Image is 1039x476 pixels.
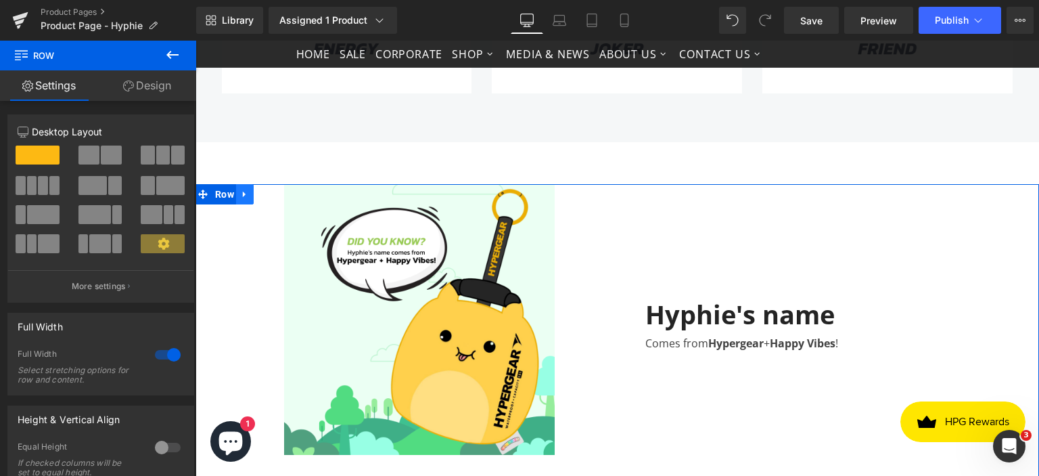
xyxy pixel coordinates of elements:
a: Desktop [511,7,543,34]
span: Save [800,14,823,28]
div: Assigned 1 Product [279,14,386,27]
a: Mobile [608,7,641,34]
button: Publish [919,7,1001,34]
div: Full Width [18,349,141,363]
a: Laptop [543,7,576,34]
a: Design [98,70,196,101]
a: New Library [196,7,263,34]
iframe: Intercom live chat [993,430,1025,462]
div: Equal Height [18,441,141,456]
button: Undo [719,7,746,34]
p: Desktop Layout [18,125,184,139]
span: 3 [1021,430,1032,441]
span: Media & News [310,8,394,20]
button: More settings [8,270,193,302]
button: Redo [752,7,779,34]
span: Library [222,14,254,26]
div: Comes from + ! [450,289,818,311]
span: About Us [404,8,461,20]
div: Select stretching options for row and content. [18,366,139,385]
span: Product Page - Hyphie [41,20,143,31]
div: Full Width [18,313,63,332]
button: More [1007,7,1034,34]
span: Publish [935,15,969,26]
span: Home [101,8,135,20]
div: Height & Vertical Align [18,406,120,425]
span: Sale [144,8,170,20]
strong: Happy Vibes [574,295,640,310]
iframe: Button to open loyalty program pop-up [705,361,830,402]
span: Preview [860,14,897,28]
a: Preview [844,7,913,34]
span: Row [14,41,149,70]
span: Corporate [180,8,247,20]
span: Row [16,144,42,164]
strong: Hypergear [513,295,568,310]
span: Shop [256,8,287,20]
a: Tablet [576,7,608,34]
inbox-online-store-chat: Shopify online store chat [11,381,60,425]
p: More settings [72,280,126,293]
div: Hyphie's name [450,248,818,290]
span: Contact Us [484,8,555,20]
a: Product Pages [41,7,196,18]
a: Expand / Collapse [41,144,58,164]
